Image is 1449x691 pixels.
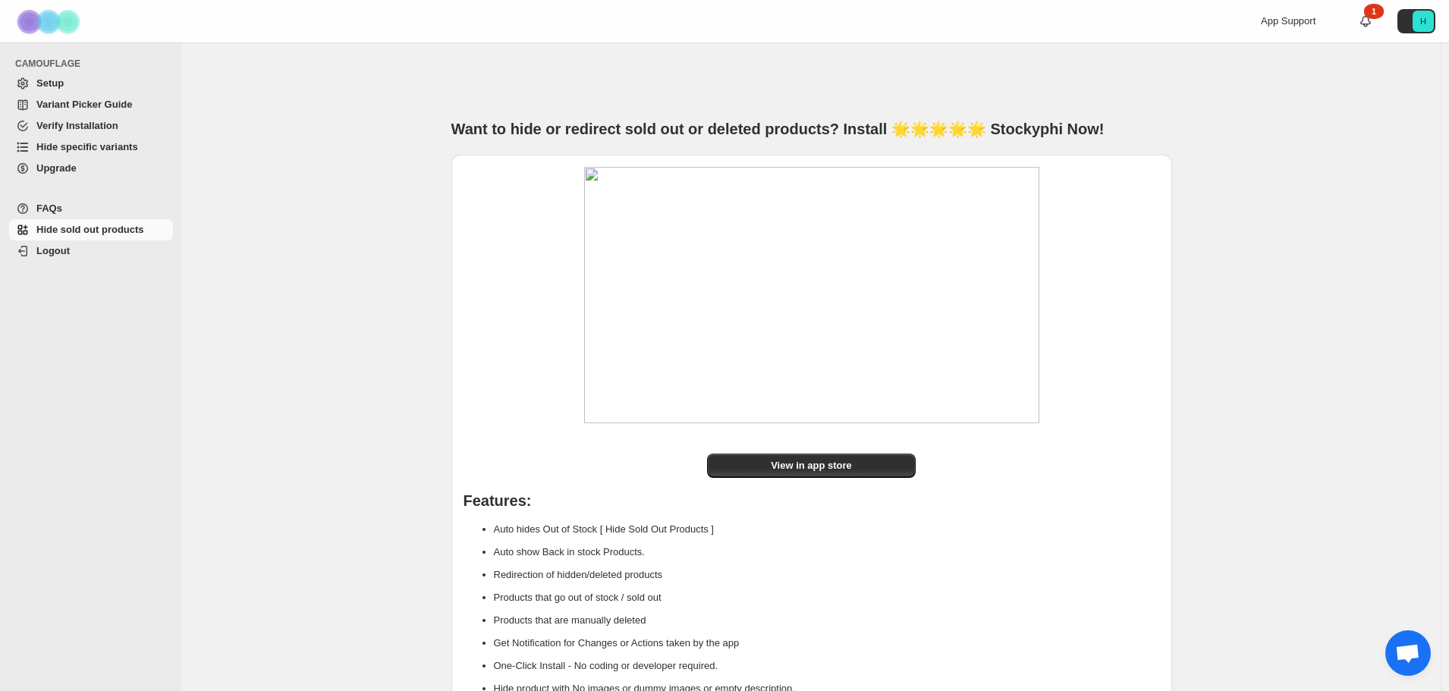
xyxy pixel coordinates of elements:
h1: Want to hide or redirect sold out or deleted products? Install 🌟🌟🌟🌟🌟 Stockyphi Now! [451,118,1172,140]
span: View in app store [771,458,852,473]
li: Products that go out of stock / sold out [494,586,1160,609]
span: Verify Installation [36,120,118,131]
span: Logout [36,245,70,256]
li: Redirection of hidden/deleted products [494,564,1160,586]
span: Hide sold out products [36,224,144,235]
div: Open chat [1385,630,1431,676]
span: Setup [36,77,64,89]
div: 1 [1364,4,1384,19]
li: One-Click Install - No coding or developer required. [494,655,1160,677]
li: Auto hides Out of Stock [ Hide Sold Out Products ] [494,518,1160,541]
a: Logout [9,240,173,262]
a: Hide sold out products [9,219,173,240]
text: H [1420,17,1426,26]
a: Upgrade [9,158,173,179]
li: Auto show Back in stock Products. [494,541,1160,564]
a: Hide specific variants [9,137,173,158]
img: image [584,167,1039,423]
li: Products that are manually deleted [494,609,1160,632]
span: FAQs [36,203,62,214]
span: Upgrade [36,162,77,174]
img: Camouflage [12,1,88,42]
span: Avatar with initials H [1413,11,1434,32]
a: View in app store [707,454,916,478]
a: Variant Picker Guide [9,94,173,115]
li: Get Notification for Changes or Actions taken by the app [494,632,1160,655]
span: App Support [1261,15,1315,27]
a: Verify Installation [9,115,173,137]
a: FAQs [9,198,173,219]
a: Setup [9,73,173,94]
button: Avatar with initials H [1397,9,1435,33]
h1: Features: [464,493,1160,508]
a: 1 [1358,14,1373,29]
span: Hide specific variants [36,141,138,152]
span: Variant Picker Guide [36,99,132,110]
span: CAMOUFLAGE [15,58,174,70]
